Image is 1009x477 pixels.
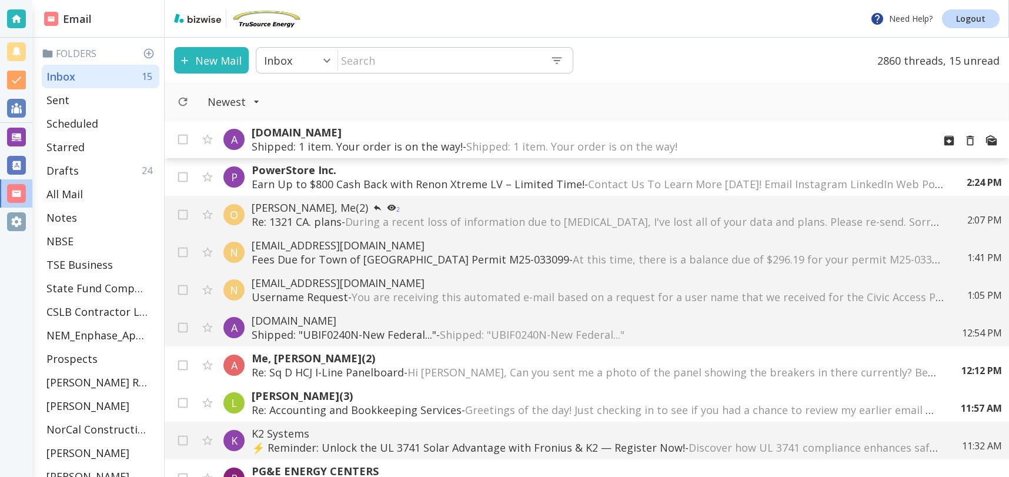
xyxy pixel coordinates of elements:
[231,396,237,410] p: L
[196,89,272,115] button: Filter
[42,300,159,323] div: CSLB Contractor License
[252,290,944,304] p: Username Request -
[252,403,937,417] p: Re: Accounting and Bookkeeping Services -
[42,182,159,206] div: All Mail
[142,70,157,83] p: 15
[42,323,159,347] div: NEM_Enphase_Applications
[46,187,83,201] p: All Mail
[44,11,92,27] h2: Email
[252,365,938,379] p: Re: Sq D HCJ I-Line Panelboard -
[46,352,98,366] p: Prospects
[231,358,238,372] p: A
[42,112,159,135] div: Scheduled
[42,253,159,276] div: TSE Business
[46,399,129,413] p: [PERSON_NAME]
[252,201,944,215] p: [PERSON_NAME], Me (2)
[252,313,938,328] p: [DOMAIN_NAME]
[466,139,910,154] span: Shipped: 1 item. Your order is on the way!͏ ‌ ͏ ‌ ͏ ‌ ͏ ‌ ͏ ‌ ͏ ‌ ͏ ‌ ͏ ‌ ͏ ‌ ͏ ‌ ͏ ‌ ͏ ‌ ͏ ‌ ͏ ‌...
[42,441,159,465] div: [PERSON_NAME]
[46,375,148,389] p: [PERSON_NAME] Residence
[46,140,85,154] p: Starred
[42,347,159,371] div: Prospects
[42,276,159,300] div: State Fund Compensation
[142,164,157,177] p: 24
[46,328,148,342] p: NEM_Enphase_Applications
[252,215,944,229] p: Re: 1321 CA. plans -
[962,439,1002,452] p: 11:32 AM
[960,130,981,151] button: Move to Trash
[961,364,1002,377] p: 12:12 PM
[46,116,98,131] p: Scheduled
[42,159,159,182] div: Drafts24
[231,433,238,448] p: K
[42,418,159,441] div: NorCal Construction
[981,130,1002,151] button: Mark as Read
[231,170,238,184] p: P
[252,328,938,342] p: Shipped: "UBIF0240N-New Federal..." -
[942,9,1000,28] a: Logout
[440,328,851,342] span: Shipped: "UBIF0240N-New Federal..."͏ ‌ ͏ ‌ ͏ ‌ ͏ ‌ ͏ ‌ ͏ ‌ ͏ ‌ ͏ ‌ ͏ ‌ ͏ ‌ ͏ ‌ ͏ ‌ ͏ ‌ ͏ ‌ ͏ ‌ ͏ ...
[230,283,238,297] p: N
[870,12,933,26] p: Need Help?
[46,281,148,295] p: State Fund Compensation
[396,206,400,212] p: 2
[231,132,238,146] p: A
[230,208,238,222] p: O
[967,176,1002,189] p: 2:24 PM
[42,135,159,159] div: Starred
[231,9,302,28] img: TruSource Energy, Inc.
[46,234,73,248] p: NBSE
[967,251,1002,264] p: 1:41 PM
[44,12,58,26] img: DashboardSidebarEmail.svg
[46,446,129,460] p: [PERSON_NAME]
[338,48,541,72] input: Search
[252,238,944,252] p: [EMAIL_ADDRESS][DOMAIN_NAME]
[42,88,159,112] div: Sent
[252,351,938,365] p: Me, [PERSON_NAME] (2)
[252,163,943,177] p: PowerStore Inc.
[230,245,238,259] p: N
[962,326,1002,339] p: 12:54 PM
[46,93,69,107] p: Sent
[231,321,238,335] p: A
[46,258,113,272] p: TSE Business
[42,394,159,418] div: [PERSON_NAME]
[42,65,159,88] div: Inbox15
[961,402,1002,415] p: 11:57 AM
[252,252,944,266] p: Fees Due for Town of [GEOGRAPHIC_DATA] Permit M25-033099 -
[46,422,148,436] p: NorCal Construction
[42,206,159,229] div: Notes
[956,15,985,23] p: Logout
[172,91,193,112] button: Refresh
[42,371,159,394] div: [PERSON_NAME] Residence
[967,289,1002,302] p: 1:05 PM
[252,276,944,290] p: [EMAIL_ADDRESS][DOMAIN_NAME]
[938,130,960,151] button: Archive
[382,201,405,215] button: 2
[42,229,159,253] div: NBSE
[252,441,938,455] p: ⚡ Reminder: Unlock the UL 3741 Solar Advantage with Fronius & K2 — Register Now! -
[174,14,221,23] img: bizwise
[46,211,77,225] p: Notes
[264,54,292,68] p: Inbox
[174,47,249,74] button: New Mail
[46,305,148,319] p: CSLB Contractor License
[252,177,943,191] p: Earn Up to $800 Cash Back with Renon Xtreme LV – Limited Time! -
[46,164,79,178] p: Drafts
[252,426,938,441] p: K2 Systems
[252,389,937,403] p: [PERSON_NAME] (3)
[42,47,159,60] p: Folders
[967,214,1002,226] p: 2:07 PM
[252,139,924,154] p: Shipped: 1 item. Your order is on the way! -
[252,125,924,139] p: [DOMAIN_NAME]
[46,69,75,84] p: Inbox
[870,47,1000,74] p: 2860 threads, 15 unread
